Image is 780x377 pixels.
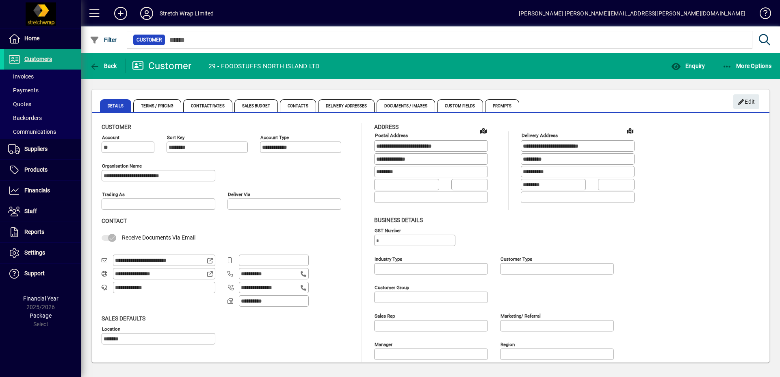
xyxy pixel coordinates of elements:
span: Back [90,63,117,69]
span: Financials [24,187,50,194]
span: Products [24,166,48,173]
span: Staff [24,208,37,214]
div: Customer [132,59,192,72]
span: Enquiry [671,63,705,69]
span: Customer [136,36,162,44]
span: Receive Documents Via Email [122,234,195,241]
a: Reports [4,222,81,242]
button: Profile [134,6,160,21]
app-page-header-button: Back [81,59,126,73]
mat-label: Industry type [375,256,402,262]
span: Sales Budget [234,99,278,112]
a: Payments [4,83,81,97]
a: Staff [4,201,81,222]
mat-label: Manager [375,341,392,347]
span: Delivery Addresses [318,99,375,112]
mat-label: Sales rep [375,313,395,318]
span: More Options [722,63,772,69]
button: Add [108,6,134,21]
button: Filter [88,33,119,47]
mat-label: Account Type [260,135,289,140]
span: Sales defaults [102,315,145,322]
span: Suppliers [24,146,48,152]
mat-label: Marketing/ Referral [500,313,541,318]
span: Business details [374,217,423,223]
span: Invoices [8,73,34,80]
span: Financial Year [23,295,58,302]
span: Customers [24,56,52,62]
mat-label: Sort key [167,135,184,140]
a: Support [4,264,81,284]
span: Reports [24,229,44,235]
a: Financials [4,181,81,201]
span: Prompts [485,99,520,112]
mat-label: Region [500,341,515,347]
button: Enquiry [669,59,707,73]
span: Package [30,312,52,319]
span: Home [24,35,39,41]
span: Contract Rates [183,99,232,112]
a: Suppliers [4,139,81,159]
span: Details [100,99,131,112]
a: Knowledge Base [754,2,770,28]
a: Backorders [4,111,81,125]
mat-label: Trading as [102,192,125,197]
button: Edit [733,94,759,109]
span: Backorders [8,115,42,121]
span: Contact [102,218,127,224]
div: [PERSON_NAME] [PERSON_NAME][EMAIL_ADDRESS][PERSON_NAME][DOMAIN_NAME] [519,7,745,20]
a: Invoices [4,70,81,83]
mat-label: Location [102,326,120,331]
div: Stretch Wrap Limited [160,7,214,20]
span: Quotes [8,101,31,107]
a: View on map [624,124,637,137]
mat-label: Customer type [500,256,532,262]
a: Quotes [4,97,81,111]
a: Communications [4,125,81,139]
mat-label: GST Number [375,227,401,233]
span: Settings [24,249,45,256]
button: Back [88,59,119,73]
span: Filter [90,37,117,43]
span: Edit [738,95,755,109]
mat-label: Deliver via [228,192,250,197]
span: Documents / Images [377,99,435,112]
a: Products [4,160,81,180]
span: Address [374,124,399,130]
span: Payments [8,87,39,94]
span: Customer [102,124,131,130]
div: 29 - FOODSTUFFS NORTH ISLAND LTD [208,60,320,73]
mat-label: Customer group [375,284,409,290]
button: More Options [720,59,774,73]
span: Contacts [280,99,316,112]
a: Settings [4,243,81,263]
span: Support [24,270,45,277]
span: Terms / Pricing [133,99,182,112]
a: Home [4,28,81,49]
mat-label: Account [102,135,119,140]
span: Communications [8,129,56,135]
a: View on map [477,124,490,137]
mat-label: Organisation name [102,163,142,169]
span: Custom Fields [437,99,483,112]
